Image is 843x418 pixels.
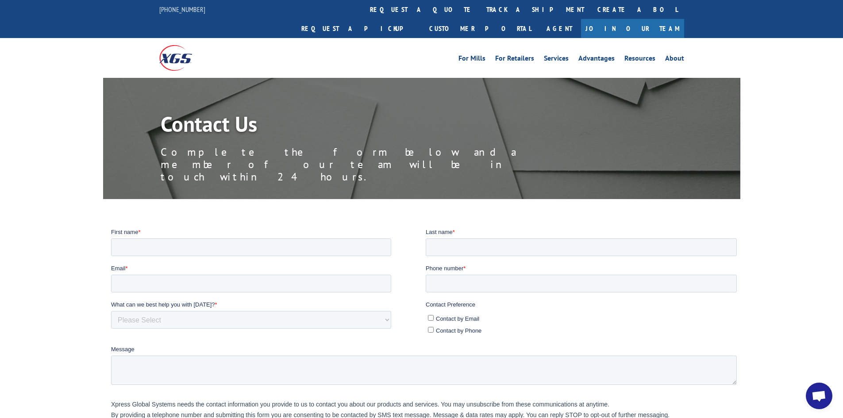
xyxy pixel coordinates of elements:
a: Request a pickup [295,19,423,38]
a: For Retailers [495,55,534,65]
a: Agent [538,19,581,38]
p: Complete the form below and a member of our team will be in touch within 24 hours. [161,146,559,183]
a: [PHONE_NUMBER] [159,5,205,14]
a: Customer Portal [423,19,538,38]
a: About [665,55,684,65]
div: Open chat [806,383,832,409]
a: Resources [624,55,655,65]
a: Join Our Team [581,19,684,38]
h1: Contact Us [161,113,559,139]
a: Services [544,55,569,65]
a: For Mills [458,55,485,65]
a: Advantages [578,55,615,65]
